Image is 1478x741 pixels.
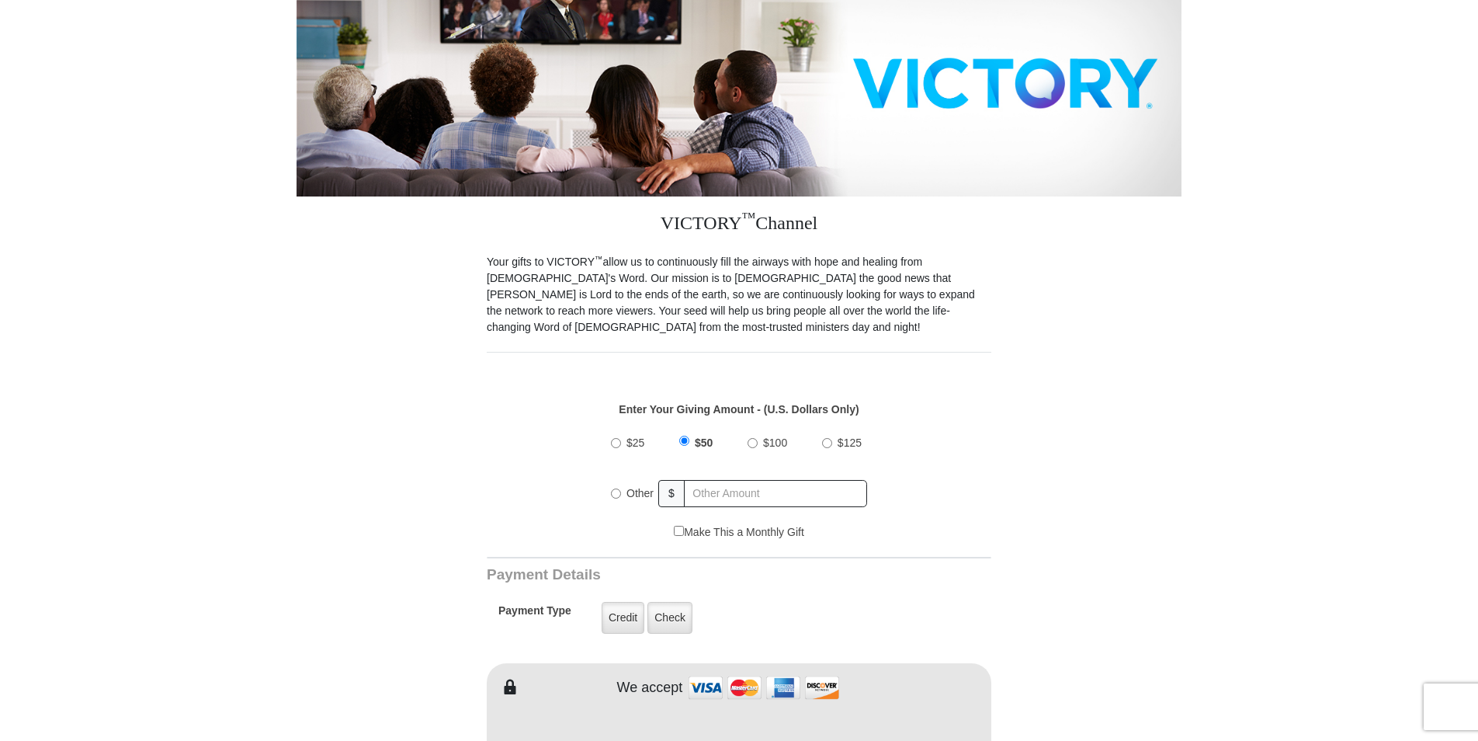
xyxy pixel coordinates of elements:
input: Other Amount [684,480,867,507]
span: Other [626,487,654,499]
h3: Payment Details [487,566,883,584]
label: Make This a Monthly Gift [674,524,804,541]
sup: ™ [742,210,756,225]
strong: Enter Your Giving Amount - (U.S. Dollars Only) [619,403,859,416]
span: $25 [626,437,644,449]
label: Credit [602,602,644,634]
img: credit cards accepted [686,671,841,704]
label: Check [647,602,692,634]
span: $50 [695,437,713,449]
p: Your gifts to VICTORY allow us to continuously fill the airways with hope and healing from [DEMOG... [487,254,991,336]
span: $100 [763,437,787,449]
sup: ™ [595,254,603,263]
h4: We accept [617,680,683,697]
h3: VICTORY Channel [487,197,991,254]
h5: Payment Type [498,604,571,625]
span: $ [658,480,685,507]
input: Make This a Monthly Gift [674,526,684,536]
span: $125 [838,437,862,449]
